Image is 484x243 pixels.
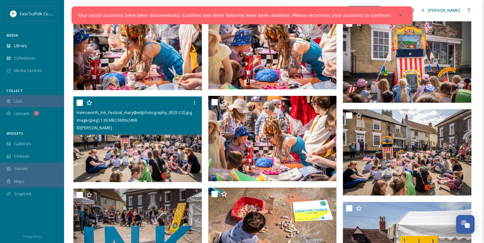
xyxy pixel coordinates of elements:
[78,12,391,19] a: Your social accounts have been disconnected. Curation and other features have been disabled. Plea...
[14,55,35,61] span: Collections
[33,111,40,116] div: 9
[88,4,222,18] input: Search your library
[77,125,112,131] span: © [PERSON_NAME]
[348,6,380,15] a: What's New
[73,96,202,182] img: Halesworth_Ink_Festival_mary@ettphotography_0525 (12).jpg
[14,141,31,147] span: Galleries
[23,234,41,239] span: Privacy Policy
[14,191,32,197] span: SnapLink
[343,17,471,103] img: Halesworth_Ink_Festival_mary@ettphotography_0525 (16).jpg
[10,11,17,17] img: ESC%20Logo.png
[14,43,27,49] span: Library
[6,33,18,38] span: MEDIA
[428,7,460,13] span: [PERSON_NAME]
[14,153,30,159] span: Embeds
[6,131,23,136] span: WIDGETS
[77,110,192,115] span: Halesworth_Ink_Festival_mary@ettphotography_0525 (12).jpg
[77,117,137,123] span: image/jpeg | 1.36 MB | 3600 x 2400
[14,166,28,172] span: Stories
[14,98,23,104] span: UGC
[208,96,337,182] img: Halesworth_Ink_Festival_mary@ettphotography_0525 (77).jpg
[245,4,282,17] a: View all files
[23,232,41,240] a: Privacy Policy
[343,109,473,196] img: Halesworth_Ink_Festival_mary@ettphotography_0525 (79).jpg
[14,111,30,117] span: Uploads
[418,4,463,17] a: [PERSON_NAME]
[14,68,42,74] span: Media Centres
[456,215,474,233] button: Open Chat
[6,88,23,93] span: COLLECT
[208,4,337,89] img: Halesworth_Ink_Festival_mary@ettphotography_0525 (15).jpg
[14,178,25,184] span: Maps
[73,4,203,90] img: Halesworth_Ink_Festival_mary@ettphotography_0525 (62).jpg
[20,11,57,17] span: East Suffolk Council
